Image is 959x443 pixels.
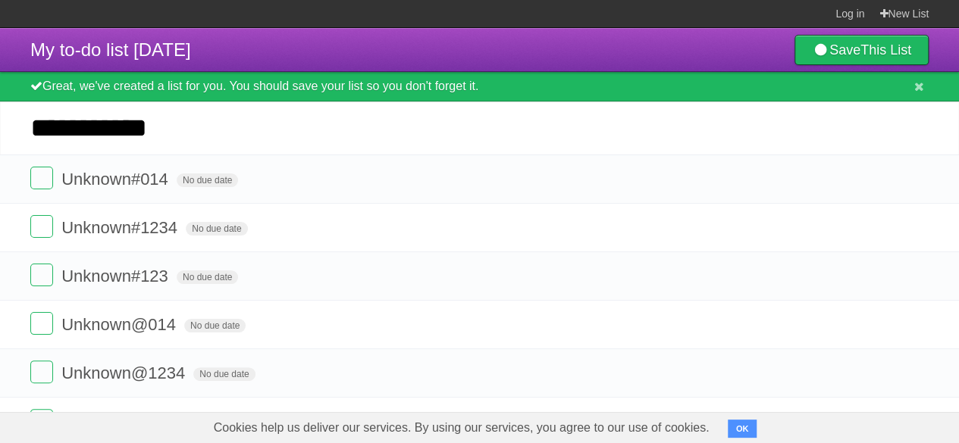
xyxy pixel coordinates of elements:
[193,367,255,381] span: No due date
[184,319,246,332] span: No due date
[30,167,53,189] label: Done
[177,270,238,284] span: No due date
[30,39,191,60] span: My to-do list [DATE]
[61,267,172,285] span: Unknown#123
[794,35,929,65] a: SaveThis List
[61,218,181,237] span: Unknown#1234
[860,42,911,58] b: This List
[30,312,53,335] label: Done
[186,222,247,236] span: No due date
[61,170,172,189] span: Unknown#014
[199,413,725,443] span: Cookies help us deliver our services. By using our services, you agree to our use of cookies.
[177,173,238,187] span: No due date
[728,420,757,438] button: OK
[61,363,189,382] span: Unknown@1234
[30,215,53,238] label: Done
[61,315,180,334] span: Unknown@014
[30,360,53,383] label: Done
[30,409,53,432] label: Done
[30,264,53,286] label: Done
